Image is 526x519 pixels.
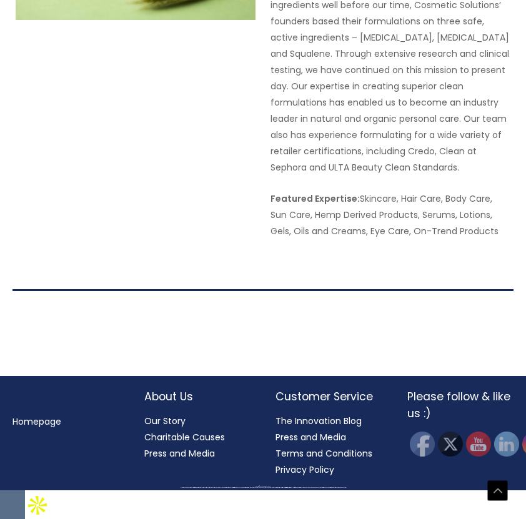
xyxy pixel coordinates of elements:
a: Our Story [144,415,186,427]
img: Facebook [410,432,435,457]
img: Apollo [25,493,50,518]
a: Terms and Conditions [275,447,372,460]
nav: Customer Service [275,413,382,478]
p: Skincare, Hair Care, Body Care, Sun Care, Hemp Derived Products, Serums, Lotions, Gels, Oils and ... [270,190,510,239]
a: Press and Media [144,447,215,460]
a: Homepage [12,415,61,428]
a: Press and Media [275,431,346,443]
a: Charitable Causes [144,431,225,443]
div: Copyright © 2025 [22,486,504,487]
nav: About Us [144,413,251,462]
div: All material on this Website, including design, text, images, logos and sounds, are owned by Cosm... [22,487,504,488]
strong: Featured Expertise: [270,192,360,205]
h2: About Us [144,388,251,405]
h2: Customer Service [275,388,382,405]
h2: Please follow & like us :) [407,388,514,422]
a: Privacy Policy [275,463,334,476]
nav: Menu [12,413,119,430]
img: Twitter [438,432,463,457]
a: The Innovation Blog [275,415,362,427]
span: Cosmetic Solutions [262,486,270,487]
